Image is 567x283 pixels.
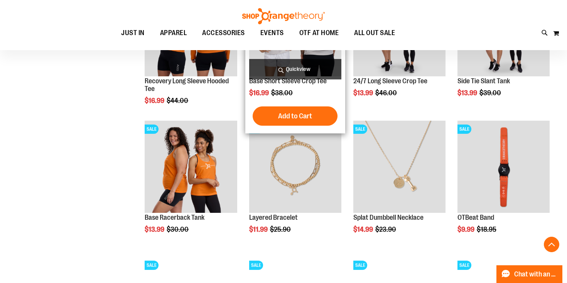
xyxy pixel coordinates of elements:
button: Back To Top [544,237,559,252]
span: $46.00 [375,89,398,97]
div: product [349,117,449,253]
span: SALE [457,125,471,134]
img: Front facing view of plus Necklace - Gold [353,121,445,213]
div: product [141,117,241,253]
button: Chat with an Expert [496,265,563,283]
div: product [245,117,345,253]
a: Side Tie Slant Tank [457,77,510,85]
span: $23.90 [375,226,397,233]
a: Base Racerback TankSALE [145,121,237,214]
span: $9.99 [457,226,476,233]
span: SALE [353,125,367,134]
img: Base Racerback Tank [145,121,237,213]
span: ALL OUT SALE [354,24,395,42]
span: OTF AT HOME [299,24,339,42]
span: $14.99 [353,226,374,233]
a: Recovery Long Sleeve Hooded Tee [145,77,229,93]
a: Base Racerback Tank [145,214,204,221]
a: Quickview [249,59,341,79]
span: SALE [145,261,159,270]
a: Front facing view of plus Necklace - GoldSALE [353,121,445,214]
button: Add to Cart [253,106,337,126]
div: product [454,117,553,253]
span: Add to Cart [278,112,312,120]
a: Layered Bracelet [249,214,298,221]
img: Layered Bracelet [249,121,341,213]
span: $25.90 [270,226,292,233]
span: $13.99 [457,89,478,97]
span: JUST IN [121,24,145,42]
span: SALE [249,261,263,270]
span: EVENTS [260,24,284,42]
span: SALE [457,261,471,270]
span: $18.95 [477,226,498,233]
a: Layered BraceletSALE [249,121,341,214]
a: Splat Dumbbell Necklace [353,214,424,221]
img: OTBeat Band [457,121,550,213]
a: Base Short Sleeve Crop Tee [249,77,327,85]
span: SALE [145,125,159,134]
a: OTBeat BandSALE [457,121,550,214]
span: $11.99 [249,226,269,233]
span: $13.99 [145,226,165,233]
span: $30.00 [167,226,190,233]
span: APPAREL [160,24,187,42]
span: $39.00 [479,89,502,97]
img: Shop Orangetheory [241,8,326,24]
span: $38.00 [271,89,294,97]
span: SALE [353,261,367,270]
span: Chat with an Expert [514,271,558,278]
a: 24/7 Long Sleeve Crop Tee [353,77,427,85]
span: $44.00 [167,97,189,104]
span: $13.99 [353,89,374,97]
span: ACCESSORIES [202,24,245,42]
span: $16.99 [145,97,165,104]
span: $16.99 [249,89,270,97]
a: OTBeat Band [457,214,494,221]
